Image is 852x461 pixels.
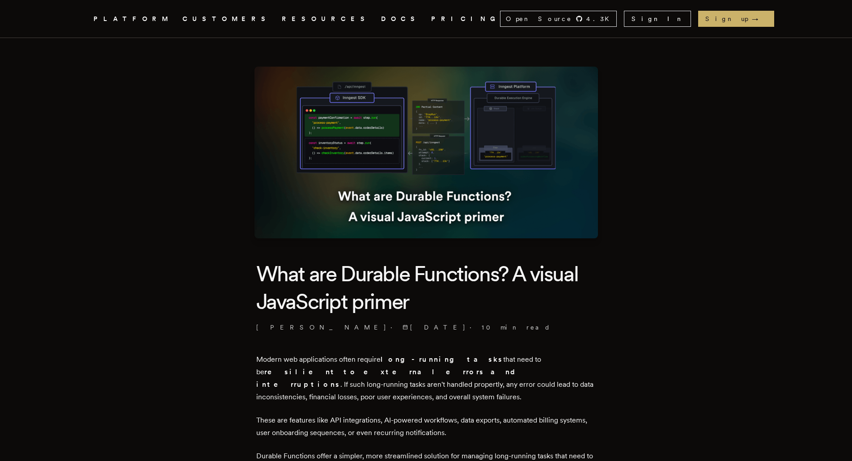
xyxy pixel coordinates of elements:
[752,14,767,23] span: →
[403,323,466,332] span: [DATE]
[282,13,370,25] button: RESOURCES
[256,368,522,389] strong: resilient to external errors and interruptions
[431,13,500,25] a: PRICING
[93,13,172,25] button: PLATFORM
[256,323,596,332] p: · ·
[254,67,598,238] img: Featured image for What are Durable Functions? A visual JavaScript primer blog post
[182,13,271,25] a: CUSTOMERS
[381,13,420,25] a: DOCS
[381,355,503,364] strong: long-running tasks
[624,11,691,27] a: Sign In
[256,353,596,403] p: Modern web applications often require that need to be . If such long-running tasks aren't handled...
[482,323,551,332] span: 10 min read
[256,414,596,439] p: These are features like API integrations, AI-powered workflows, data exports, automated billing s...
[256,260,596,316] h1: What are Durable Functions? A visual JavaScript primer
[698,11,774,27] a: Sign up
[256,323,387,332] a: [PERSON_NAME]
[506,14,572,23] span: Open Source
[586,14,615,23] span: 4.3 K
